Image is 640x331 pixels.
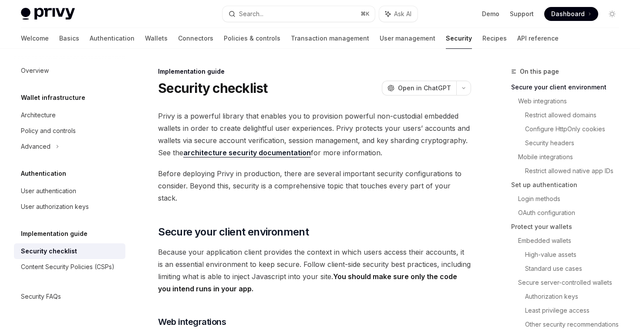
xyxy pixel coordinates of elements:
span: Privy is a powerful library that enables you to provision powerful non-custodial embedded wallets... [158,110,471,159]
a: Secure server-controlled wallets [518,276,626,290]
div: Search... [239,9,263,19]
a: Security FAQs [14,289,125,304]
a: Support [510,10,534,18]
a: Overview [14,63,125,78]
div: Advanced [21,141,51,152]
a: Wallets [145,28,168,49]
span: Before deploying Privy in production, there are several important security configurations to cons... [158,167,471,204]
a: Welcome [21,28,49,49]
div: User authentication [21,186,76,196]
a: Least privilege access [525,304,626,317]
h5: Implementation guide [21,229,88,239]
a: Restrict allowed domains [525,108,626,122]
a: Mobile integrations [518,150,626,164]
div: Policy and controls [21,126,76,136]
div: Security FAQs [21,291,61,302]
a: OAuth configuration [518,206,626,220]
a: Embedded wallets [518,234,626,248]
a: Set up authentication [511,178,626,192]
a: Recipes [482,28,507,49]
span: Open in ChatGPT [398,84,451,92]
span: Ask AI [394,10,411,18]
a: API reference [517,28,559,49]
div: Implementation guide [158,67,471,76]
div: Content Security Policies (CSPs) [21,262,115,272]
a: Policy and controls [14,123,125,139]
a: Architecture [14,107,125,123]
a: Basics [59,28,79,49]
div: User authorization keys [21,201,89,212]
a: High-value assets [525,248,626,262]
a: Secure your client environment [511,80,626,94]
div: Security checklist [21,246,77,256]
button: Toggle dark mode [605,7,619,21]
a: User management [380,28,435,49]
div: Overview [21,65,49,76]
span: Secure your client environment [158,225,309,239]
a: Policies & controls [224,28,280,49]
a: Security headers [525,136,626,150]
a: Demo [482,10,499,18]
h5: Authentication [21,168,66,179]
span: On this page [520,66,559,77]
a: User authentication [14,183,125,199]
button: Open in ChatGPT [382,81,456,96]
a: Login methods [518,192,626,206]
a: Connectors [178,28,213,49]
span: Dashboard [551,10,585,18]
a: Content Security Policies (CSPs) [14,259,125,275]
a: Security [446,28,472,49]
a: Protect your wallets [511,220,626,234]
span: Web integrations [158,316,226,328]
div: Architecture [21,110,56,120]
a: Transaction management [291,28,369,49]
img: light logo [21,8,75,20]
a: Authentication [90,28,135,49]
a: Web integrations [518,94,626,108]
a: Standard use cases [525,262,626,276]
a: architecture security documentation [183,148,311,157]
a: Restrict allowed native app IDs [525,164,626,178]
a: User authorization keys [14,199,125,215]
span: ⌘ K [360,10,370,17]
h1: Security checklist [158,80,268,96]
a: Security checklist [14,243,125,259]
a: Authorization keys [525,290,626,304]
button: Ask AI [379,6,418,22]
h5: Wallet infrastructure [21,92,85,103]
a: Configure HttpOnly cookies [525,122,626,136]
span: Because your application client provides the context in which users access their accounts, it is ... [158,246,471,295]
a: Dashboard [544,7,598,21]
button: Search...⌘K [222,6,374,22]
